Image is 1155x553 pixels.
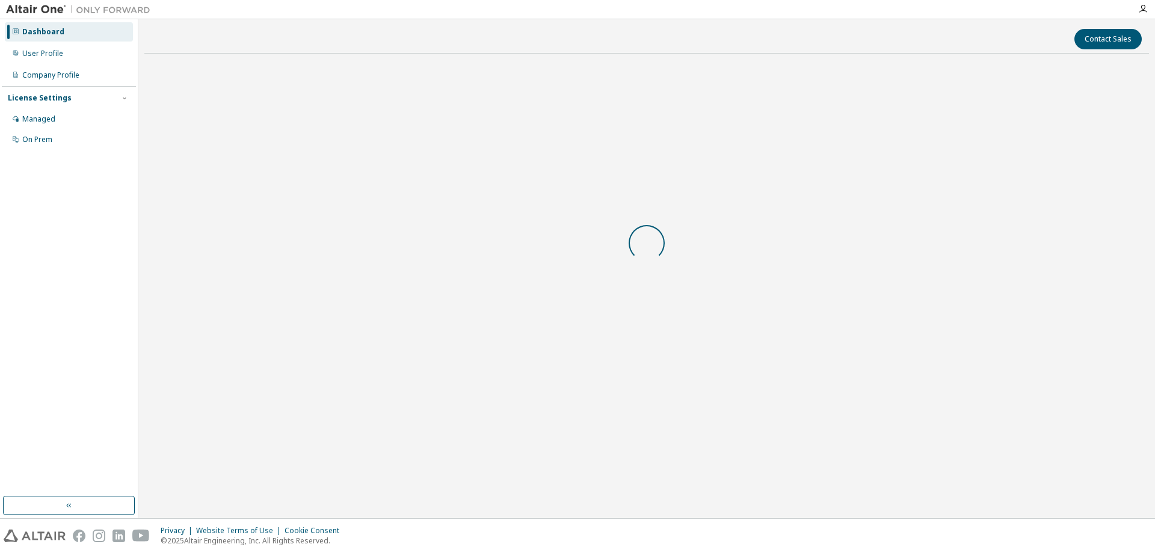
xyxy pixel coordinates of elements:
div: Dashboard [22,27,64,37]
img: altair_logo.svg [4,530,66,542]
img: instagram.svg [93,530,105,542]
div: Privacy [161,526,196,536]
img: Altair One [6,4,156,16]
div: Cookie Consent [285,526,346,536]
div: On Prem [22,135,52,144]
div: Website Terms of Use [196,526,285,536]
div: Company Profile [22,70,79,80]
button: Contact Sales [1074,29,1142,49]
div: Managed [22,114,55,124]
div: License Settings [8,93,72,103]
div: User Profile [22,49,63,58]
img: linkedin.svg [112,530,125,542]
img: facebook.svg [73,530,85,542]
img: youtube.svg [132,530,150,542]
p: © 2025 Altair Engineering, Inc. All Rights Reserved. [161,536,346,546]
